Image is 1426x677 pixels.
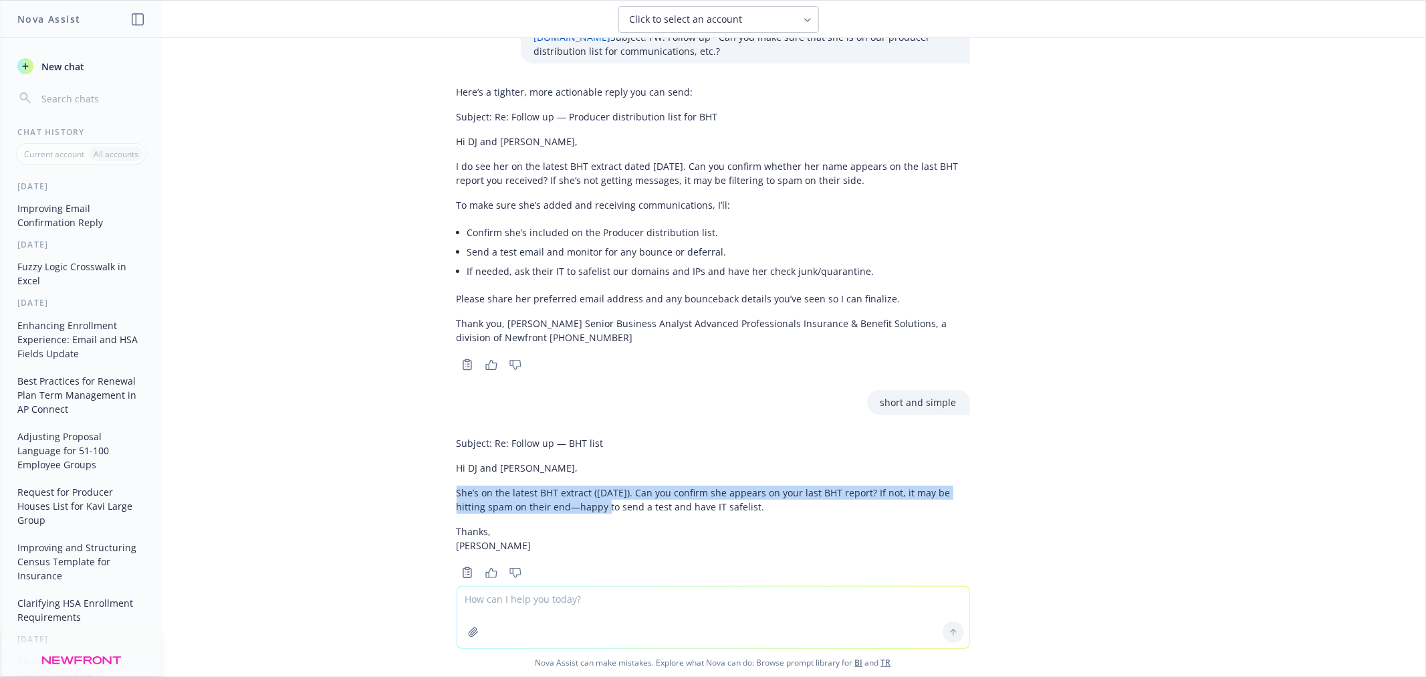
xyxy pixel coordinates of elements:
[1,181,161,192] div: [DATE]
[457,292,970,306] p: Please share her preferred email address and any bounceback details you’ve seen so I can finalize.
[457,486,970,514] p: She’s on the latest BHT extract ([DATE]). Can you confirm she appears on your last BHT report? If...
[881,657,891,668] a: TR
[630,13,743,26] span: Click to select an account
[94,149,138,160] p: All accounts
[457,436,970,450] p: Subject: Re: Follow up — BHT list
[12,425,150,476] button: Adjusting Proposal Language for 51-100 Employee Groups
[1,634,161,645] div: [DATE]
[457,524,970,553] p: Thanks, [PERSON_NAME]
[12,370,150,420] button: Best Practices for Renewal Plan Term Management in AP Connect
[17,12,80,26] h1: Nova Assist
[12,256,150,292] button: Fuzzy Logic Crosswalk in Excel
[1,239,161,250] div: [DATE]
[618,6,819,33] button: Click to select an account
[457,110,970,124] p: Subject: Re: Follow up — Producer distribution list for BHT
[457,198,970,212] p: To make sure she’s added and receiving communications, I’ll:
[855,657,863,668] a: BI
[12,592,150,628] button: Clarifying HSA Enrollment Requirements
[24,149,84,160] p: Current account
[461,359,473,371] svg: Copy to clipboard
[505,563,526,582] button: Thumbs down
[1,297,161,308] div: [DATE]
[505,355,526,374] button: Thumbs down
[12,54,150,78] button: New chat
[457,316,970,345] p: Thank you, [PERSON_NAME] Senior Business Analyst Advanced Professionals Insurance & Benefit Solut...
[6,649,1420,676] span: Nova Assist can make mistakes. Explore what Nova can do: Browse prompt library for and
[39,60,84,74] span: New chat
[39,89,145,108] input: Search chats
[457,134,970,149] p: Hi DJ and [PERSON_NAME],
[467,242,970,262] li: Send a test email and monitor for any bounce or deferral.
[880,395,957,409] p: short and simple
[467,262,970,281] li: If needed, ask their IT to safelist our domains and IPs and have her check junk/quarantine.
[12,537,150,587] button: Improving and Structuring Census Template for Insurance
[457,461,970,475] p: Hi DJ and [PERSON_NAME],
[457,159,970,187] p: I do see her on the latest BHT extract dated [DATE]. Can you confirm whether her name appears on ...
[1,126,161,138] div: Chat History
[12,314,150,365] button: Enhancing Enrollment Experience: Email and HSA Fields Update
[461,567,473,579] svg: Copy to clipboard
[457,85,970,99] p: Here’s a tighter, more actionable reply you can send:
[467,223,970,242] li: Confirm she’s included on the Producer distribution list.
[12,197,150,233] button: Improving Email Confirmation Reply
[12,481,150,531] button: Request for Producer Houses List for Kavi Large Group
